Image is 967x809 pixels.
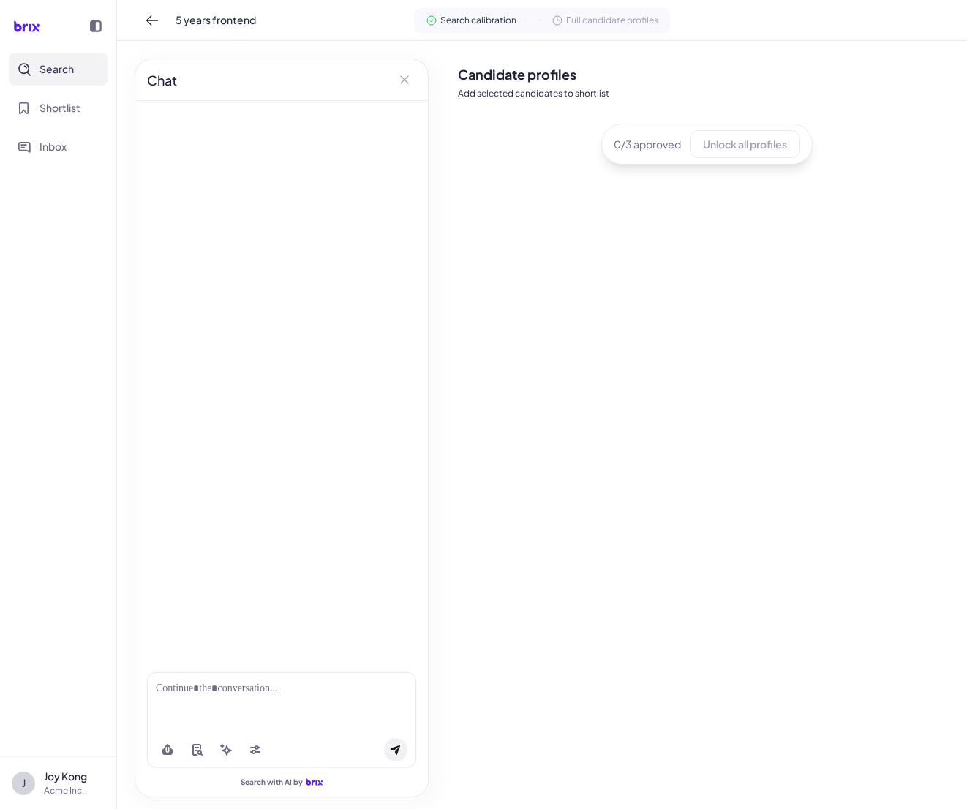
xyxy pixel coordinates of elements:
span: Inbox [39,139,67,154]
span: Full candidate profiles [566,14,658,27]
span: J [22,775,26,791]
button: Send message [384,738,407,761]
p: Joy Kong [44,769,105,784]
span: 5 years frontend [176,12,256,28]
button: Search [9,53,108,86]
button: Inbox [9,130,108,163]
button: Shortlist [9,91,108,124]
span: Search with AI by [241,778,303,787]
span: 0 /3 approved [614,137,681,152]
p: Add selected candidates to shortlist [458,87,955,100]
span: Search [39,61,74,77]
button: Upload file [156,738,179,761]
h2: Candidate profiles [458,64,955,84]
span: Shortlist [39,100,80,116]
h2: Chat [147,70,177,90]
p: Acme Inc. [44,784,105,797]
span: Search calibration [440,14,516,27]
